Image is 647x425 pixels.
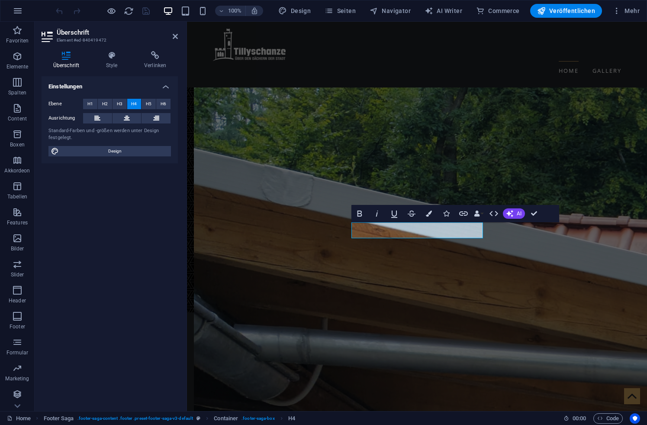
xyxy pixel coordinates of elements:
[321,4,359,18] button: Seiten
[563,413,586,424] h6: Session-Zeit
[44,413,74,424] span: Klick zum Auswählen. Doppelklick zum Bearbeiten
[44,413,295,424] nav: breadcrumb
[486,205,502,222] button: HTML
[421,205,437,222] button: Colors
[4,167,30,174] p: Akkordeon
[113,99,127,109] button: H3
[476,6,520,15] span: Commerce
[530,4,602,18] button: Veröffentlichen
[370,6,411,15] span: Navigator
[351,205,368,222] button: Bold (⌘B)
[146,99,151,109] span: H5
[42,76,178,92] h4: Einstellungen
[251,7,258,15] i: Bei Größenänderung Zoomstufe automatisch an das gewählte Gerät anpassen.
[369,205,385,222] button: Italic (⌘I)
[473,4,523,18] button: Commerce
[228,6,242,16] h6: 100%
[630,413,640,424] button: Usercentrics
[102,99,108,109] span: H2
[9,297,26,304] p: Header
[77,413,193,424] span: . footer-saga-content .footer .preset-footer-saga-v3-default
[275,4,314,18] button: Design
[196,416,200,421] i: Dieses Element ist ein anpassbares Preset
[123,6,134,16] button: reload
[609,4,643,18] button: Mehr
[593,413,623,424] button: Code
[421,4,466,18] button: AI Writer
[6,349,29,356] p: Formular
[132,51,178,69] h4: Verlinken
[7,219,28,226] p: Features
[573,413,586,424] span: 00 00
[403,205,420,222] button: Strikethrough
[11,245,24,252] p: Bilder
[42,51,94,69] h4: Überschrift
[83,99,97,109] button: H1
[526,205,542,222] button: Confirm (⌘+⏎)
[48,113,83,123] label: Ausrichtung
[131,99,137,109] span: H4
[48,127,171,142] div: Standard-Farben und -größen werden unter Design festgelegt.
[278,6,311,15] span: Design
[7,413,31,424] a: Klick, um Auswahl aufzuheben. Doppelklick öffnet Seitenverwaltung
[366,4,414,18] button: Navigator
[10,141,25,148] p: Boxen
[106,6,116,16] button: Klicke hier, um den Vorschau-Modus zu verlassen
[325,6,356,15] span: Seiten
[386,205,402,222] button: Underline (⌘U)
[8,115,27,122] p: Content
[48,146,171,156] button: Design
[537,6,595,15] span: Veröffentlichen
[438,205,454,222] button: Icons
[161,99,166,109] span: H6
[275,4,314,18] div: Design (Strg+Alt+Y)
[455,205,472,222] button: Link
[10,323,25,330] p: Footer
[57,36,161,44] h3: Element #ed-840419472
[473,205,485,222] button: Data Bindings
[503,208,525,219] button: AI
[579,415,580,422] span: :
[98,99,112,109] button: H2
[127,99,142,109] button: H4
[87,99,93,109] span: H1
[8,89,26,96] p: Spalten
[117,99,122,109] span: H3
[57,29,178,36] h2: Überschrift
[425,6,462,15] span: AI Writer
[612,6,640,15] span: Mehr
[288,413,295,424] span: Klick zum Auswählen. Doppelklick zum Bearbeiten
[7,193,27,200] p: Tabellen
[94,51,132,69] h4: Style
[156,99,171,109] button: H6
[215,6,246,16] button: 100%
[517,211,521,216] span: AI
[5,375,29,382] p: Marketing
[6,37,29,44] p: Favoriten
[214,413,238,424] span: Klick zum Auswählen. Doppelklick zum Bearbeiten
[61,146,168,156] span: Design
[48,99,83,109] label: Ebene
[241,413,275,424] span: . footer-saga-box
[597,413,619,424] span: Code
[11,271,24,278] p: Slider
[6,63,29,70] p: Elemente
[142,99,156,109] button: H5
